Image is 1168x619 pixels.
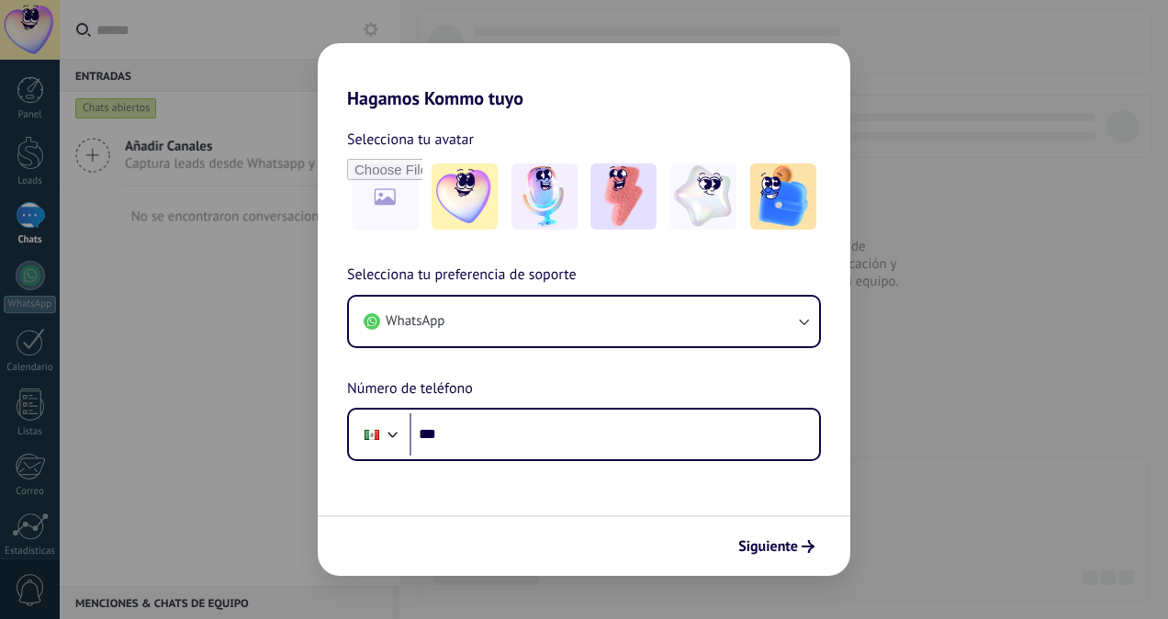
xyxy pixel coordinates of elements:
img: -1.jpeg [432,163,498,230]
button: WhatsApp [349,297,819,346]
img: -5.jpeg [750,163,816,230]
img: -2.jpeg [511,163,578,230]
span: Número de teléfono [347,377,473,401]
button: Siguiente [730,531,823,562]
img: -4.jpeg [670,163,736,230]
span: Siguiente [738,540,798,553]
h2: Hagamos Kommo tuyo [318,43,850,109]
span: Selecciona tu preferencia de soporte [347,264,577,287]
span: Selecciona tu avatar [347,128,474,152]
img: -3.jpeg [590,163,657,230]
span: WhatsApp [386,312,444,331]
div: Mexico: + 52 [354,415,389,454]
